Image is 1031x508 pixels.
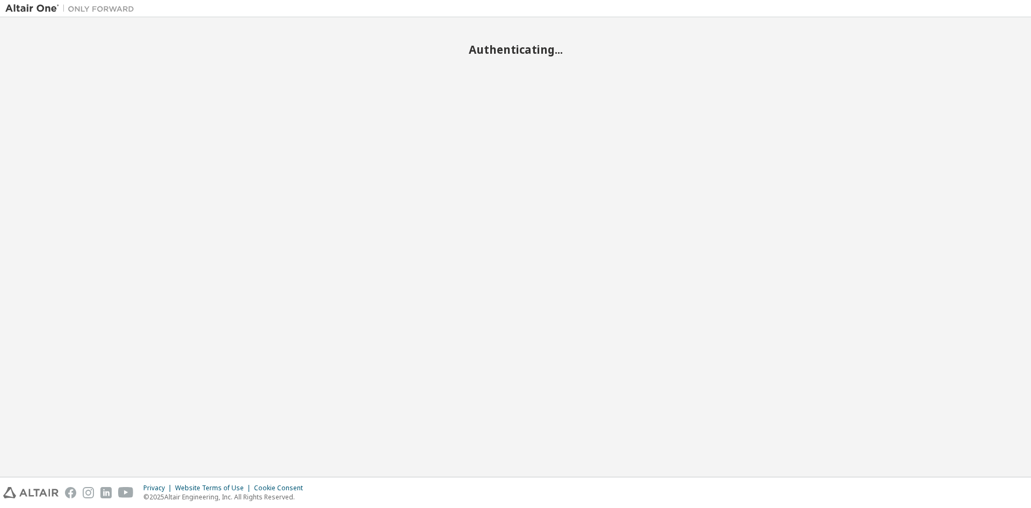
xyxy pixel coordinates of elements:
[254,484,309,492] div: Cookie Consent
[143,484,175,492] div: Privacy
[83,487,94,498] img: instagram.svg
[5,42,1026,56] h2: Authenticating...
[3,487,59,498] img: altair_logo.svg
[118,487,134,498] img: youtube.svg
[143,492,309,502] p: © 2025 Altair Engineering, Inc. All Rights Reserved.
[175,484,254,492] div: Website Terms of Use
[65,487,76,498] img: facebook.svg
[5,3,140,14] img: Altair One
[100,487,112,498] img: linkedin.svg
